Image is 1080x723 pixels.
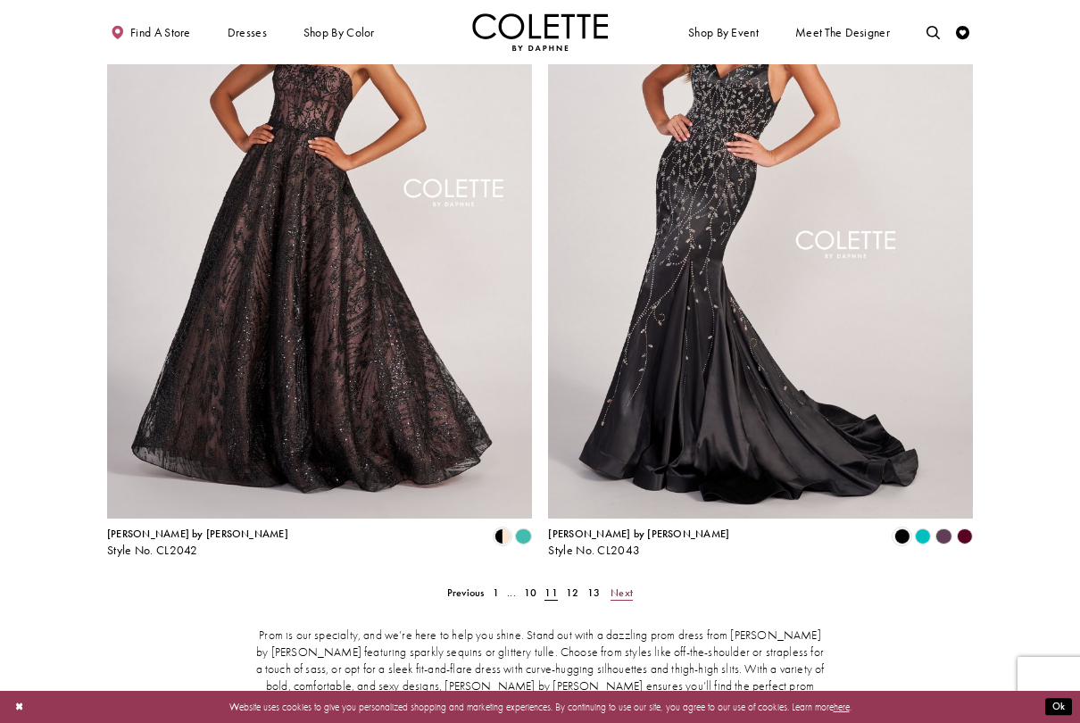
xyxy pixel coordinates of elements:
a: Find a store [107,13,194,51]
span: Shop By Event [685,13,761,51]
img: Colette by Daphne [472,13,608,51]
a: Check Wishlist [952,13,973,51]
a: Prev Page [443,583,488,602]
span: ... [507,586,516,600]
div: Colette by Daphne Style No. CL2043 [548,528,729,557]
i: Black [893,528,910,544]
button: Close Dialog [8,695,30,719]
span: [PERSON_NAME] by [PERSON_NAME] [548,527,729,541]
span: 13 [587,586,600,600]
i: Black/Nude [494,528,511,544]
span: Shop by color [303,26,375,39]
a: Meet the designer [792,13,893,51]
i: Jade [915,528,931,544]
i: Plum [935,528,951,544]
span: Meet the designer [795,26,890,39]
span: 10 [524,586,536,600]
i: Turquoise [515,528,531,544]
a: Toggle search [923,13,943,51]
a: 13 [583,583,604,602]
p: Website uses cookies to give you personalized shopping and marketing experiences. By continuing t... [97,698,983,716]
a: here [834,701,850,713]
a: 12 [561,583,583,602]
span: Previous [447,586,485,600]
i: Burgundy [957,528,973,544]
span: Current page [541,583,562,602]
a: Visit Home Page [472,13,608,51]
span: Dresses [224,13,270,51]
a: ... [503,583,520,602]
div: Colette by Daphne Style No. CL2042 [107,528,288,557]
span: Style No. CL2043 [548,543,640,558]
span: Shop By Event [688,26,759,39]
a: 1 [488,583,503,602]
span: 1 [493,586,499,600]
span: Dresses [228,26,267,39]
span: [PERSON_NAME] by [PERSON_NAME] [107,527,288,541]
span: Next [611,586,633,600]
span: Shop by color [300,13,378,51]
span: Style No. CL2042 [107,543,198,558]
span: Find a store [130,26,191,39]
span: 11 [544,586,557,600]
a: Next Page [607,583,637,602]
a: 10 [519,583,541,602]
button: Submit Dialog [1045,699,1072,716]
span: 12 [566,586,578,600]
